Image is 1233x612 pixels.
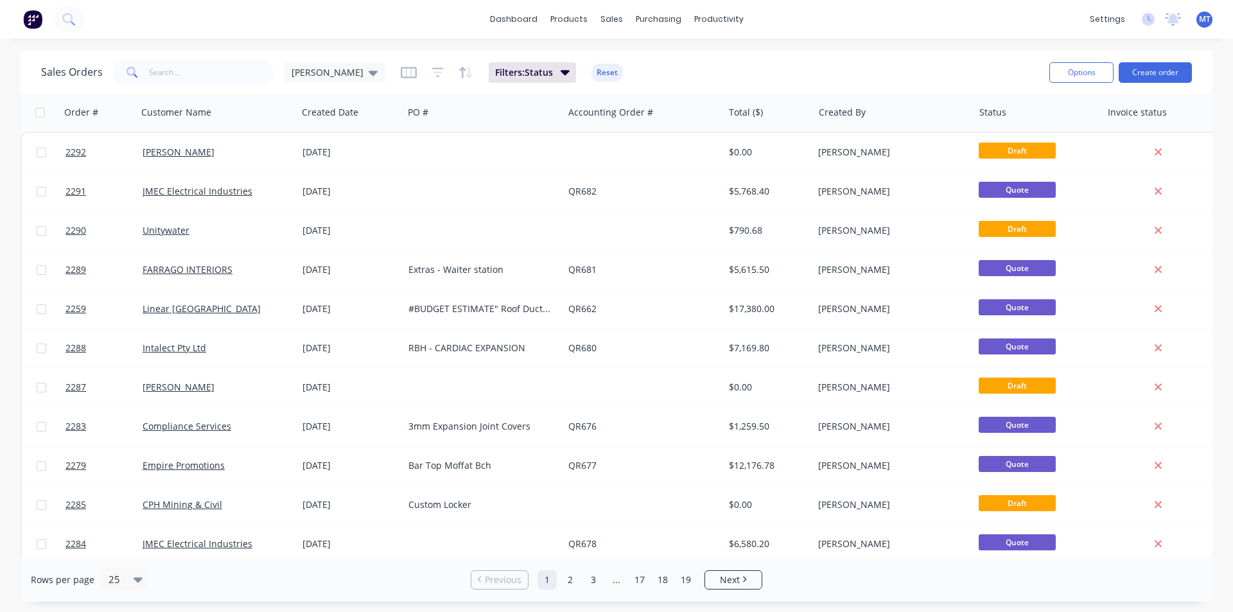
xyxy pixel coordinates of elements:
[302,381,398,394] div: [DATE]
[141,106,211,119] div: Customer Name
[720,573,740,586] span: Next
[1199,13,1211,25] span: MT
[143,381,214,393] a: [PERSON_NAME]
[66,485,143,524] a: 2285
[408,342,551,354] div: RBH - CARDIAC EXPANSION
[561,570,580,590] a: Page 2
[729,185,804,198] div: $5,768.40
[485,573,521,586] span: Previous
[818,538,961,550] div: [PERSON_NAME]
[66,420,86,433] span: 2283
[729,420,804,433] div: $1,259.50
[818,146,961,159] div: [PERSON_NAME]
[594,10,629,29] div: sales
[489,62,576,83] button: Filters:Status
[66,133,143,171] a: 2292
[143,302,261,315] a: Linear [GEOGRAPHIC_DATA]
[979,417,1056,433] span: Quote
[408,106,428,119] div: PO #
[568,459,597,471] a: QR677
[538,570,557,590] a: Page 1 is your current page
[818,342,961,354] div: [PERSON_NAME]
[818,185,961,198] div: [PERSON_NAME]
[302,498,398,511] div: [DATE]
[143,146,214,158] a: [PERSON_NAME]
[729,381,804,394] div: $0.00
[979,495,1056,511] span: Draft
[979,106,1006,119] div: Status
[568,538,597,550] a: QR678
[979,338,1056,354] span: Quote
[568,106,653,119] div: Accounting Order #
[729,106,763,119] div: Total ($)
[302,420,398,433] div: [DATE]
[66,250,143,289] a: 2289
[302,538,398,550] div: [DATE]
[629,10,688,29] div: purchasing
[302,146,398,159] div: [DATE]
[66,290,143,328] a: 2259
[466,570,767,590] ul: Pagination
[979,182,1056,198] span: Quote
[64,106,98,119] div: Order #
[591,64,623,82] button: Reset
[66,172,143,211] a: 2291
[729,538,804,550] div: $6,580.20
[143,342,206,354] a: Intalect Pty Ltd
[818,459,961,472] div: [PERSON_NAME]
[66,525,143,563] a: 2284
[66,302,86,315] span: 2259
[630,570,649,590] a: Page 17
[544,10,594,29] div: products
[66,407,143,446] a: 2283
[302,106,358,119] div: Created Date
[979,299,1056,315] span: Quote
[607,570,626,590] a: Jump forward
[818,381,961,394] div: [PERSON_NAME]
[979,143,1056,159] span: Draft
[292,66,363,79] span: [PERSON_NAME]
[1083,10,1132,29] div: settings
[584,570,603,590] a: Page 3
[818,263,961,276] div: [PERSON_NAME]
[818,420,961,433] div: [PERSON_NAME]
[818,302,961,315] div: [PERSON_NAME]
[408,302,551,315] div: #BUDGET ESTIMATE" Roof Ducting /Generator Housing Repairs
[729,342,804,354] div: $7,169.80
[66,211,143,250] a: 2290
[143,459,225,471] a: Empire Promotions
[729,302,804,315] div: $17,380.00
[149,60,274,85] input: Search...
[408,459,551,472] div: Bar Top Moffat Bch
[979,378,1056,394] span: Draft
[1049,62,1114,83] button: Options
[41,66,103,78] h1: Sales Orders
[408,420,551,433] div: 3mm Expansion Joint Covers
[66,263,86,276] span: 2289
[979,456,1056,472] span: Quote
[729,263,804,276] div: $5,615.50
[495,66,553,79] span: Filters: Status
[302,302,398,315] div: [DATE]
[484,10,544,29] a: dashboard
[302,263,398,276] div: [DATE]
[408,263,551,276] div: Extras - Waiter station
[979,260,1056,276] span: Quote
[819,106,866,119] div: Created By
[653,570,672,590] a: Page 18
[676,570,695,590] a: Page 19
[302,185,398,198] div: [DATE]
[143,224,189,236] a: Unitywater
[1108,106,1167,119] div: Invoice status
[471,573,528,586] a: Previous page
[66,224,86,237] span: 2290
[979,221,1056,237] span: Draft
[66,459,86,472] span: 2279
[66,329,143,367] a: 2288
[66,368,143,407] a: 2287
[1119,62,1192,83] button: Create order
[568,342,597,354] a: QR680
[66,538,86,550] span: 2284
[143,263,232,275] a: FARRAGO INTERIORS
[66,185,86,198] span: 2291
